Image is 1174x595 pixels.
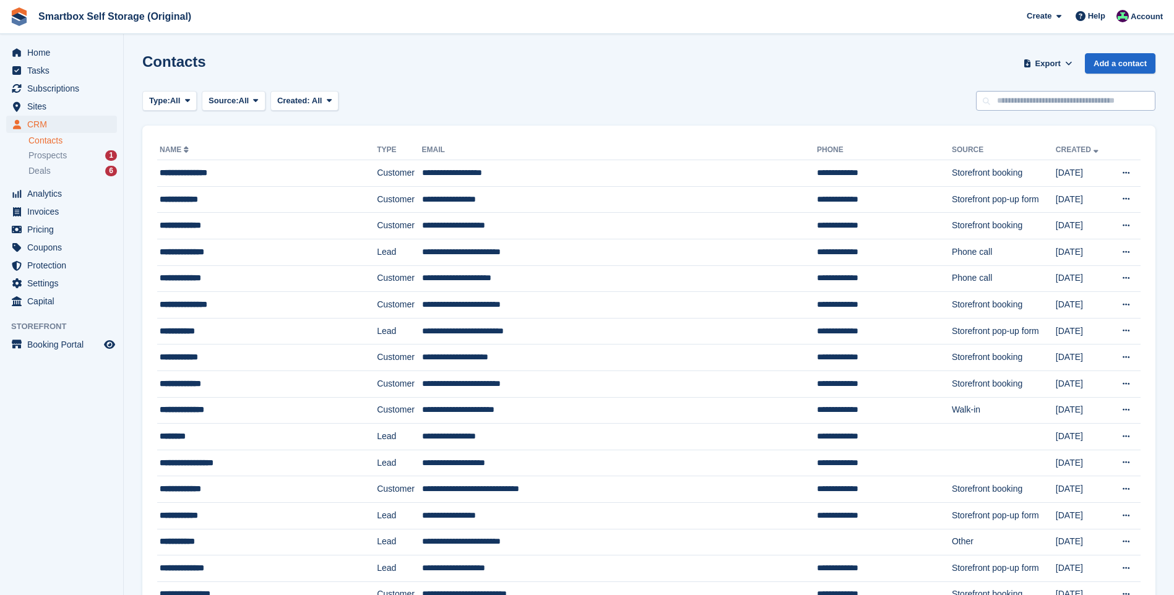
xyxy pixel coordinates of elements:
span: All [239,95,249,107]
th: Phone [817,140,952,160]
td: Customer [377,397,421,424]
span: Type: [149,95,170,107]
td: Lead [377,424,421,450]
span: Source: [209,95,238,107]
span: Storefront [11,320,123,333]
a: menu [6,203,117,220]
span: Prospects [28,150,67,161]
td: [DATE] [1056,502,1110,529]
span: Home [27,44,101,61]
td: [DATE] [1056,239,1110,265]
a: Preview store [102,337,117,352]
a: menu [6,293,117,310]
span: All [170,95,181,107]
a: menu [6,257,117,274]
td: Customer [377,213,421,239]
button: Source: All [202,91,265,111]
td: [DATE] [1056,345,1110,371]
span: Deals [28,165,51,177]
span: Invoices [27,203,101,220]
span: Pricing [27,221,101,238]
span: Help [1088,10,1105,22]
button: Type: All [142,91,197,111]
span: Sites [27,98,101,115]
td: Storefront pop-up form [952,318,1056,345]
td: Other [952,529,1056,555]
td: [DATE] [1056,397,1110,424]
td: [DATE] [1056,424,1110,450]
a: menu [6,275,117,292]
span: Export [1035,58,1061,70]
td: [DATE] [1056,213,1110,239]
td: Customer [377,186,421,213]
td: Storefront booking [952,345,1056,371]
span: Protection [27,257,101,274]
td: [DATE] [1056,529,1110,555]
td: Storefront pop-up form [952,502,1056,529]
span: Create [1027,10,1051,22]
td: Lead [377,450,421,476]
td: Customer [377,370,421,397]
a: menu [6,116,117,133]
a: menu [6,185,117,202]
span: Settings [27,275,101,292]
span: Capital [27,293,101,310]
td: Storefront pop-up form [952,186,1056,213]
a: Name [160,145,191,154]
td: [DATE] [1056,160,1110,187]
a: menu [6,62,117,79]
a: Contacts [28,135,117,147]
td: Lead [377,318,421,345]
td: [DATE] [1056,450,1110,476]
span: Booking Portal [27,336,101,353]
td: [DATE] [1056,370,1110,397]
td: Customer [377,292,421,319]
td: Lead [377,239,421,265]
th: Source [952,140,1056,160]
td: [DATE] [1056,555,1110,582]
td: Phone call [952,239,1056,265]
td: Customer [377,265,421,292]
td: [DATE] [1056,476,1110,503]
th: Type [377,140,421,160]
th: Email [422,140,818,160]
span: Tasks [27,62,101,79]
td: Lead [377,555,421,582]
span: Analytics [27,185,101,202]
span: Account [1131,11,1163,23]
td: Customer [377,160,421,187]
td: Storefront pop-up form [952,555,1056,582]
span: All [312,96,322,105]
td: [DATE] [1056,265,1110,292]
a: menu [6,239,117,256]
td: [DATE] [1056,318,1110,345]
button: Created: All [270,91,339,111]
td: Customer [377,345,421,371]
a: menu [6,98,117,115]
td: Storefront booking [952,292,1056,319]
td: Walk-in [952,397,1056,424]
a: Deals 6 [28,165,117,178]
td: Lead [377,502,421,529]
span: Coupons [27,239,101,256]
td: Storefront booking [952,370,1056,397]
a: menu [6,221,117,238]
a: Created [1056,145,1101,154]
img: stora-icon-8386f47178a22dfd0bd8f6a31ec36ba5ce8667c1dd55bd0f319d3a0aa187defe.svg [10,7,28,26]
a: menu [6,336,117,353]
a: Smartbox Self Storage (Original) [33,6,196,27]
img: Alex Selenitsas [1116,10,1129,22]
button: Export [1021,53,1075,74]
a: menu [6,44,117,61]
td: Storefront booking [952,476,1056,503]
div: 1 [105,150,117,161]
a: menu [6,80,117,97]
td: [DATE] [1056,186,1110,213]
td: Customer [377,476,421,503]
span: CRM [27,116,101,133]
h1: Contacts [142,53,206,70]
td: Storefront booking [952,160,1056,187]
span: Created: [277,96,310,105]
a: Add a contact [1085,53,1155,74]
div: 6 [105,166,117,176]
